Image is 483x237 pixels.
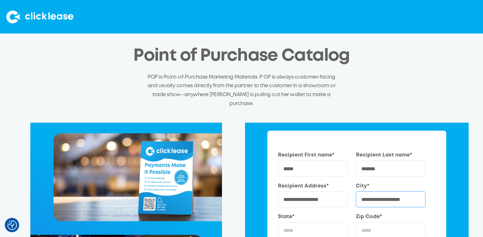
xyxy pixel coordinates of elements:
[7,220,17,230] button: Consent Preferences
[278,151,348,159] label: Recipient First name*
[133,47,350,65] h2: Point of Purchase Catalog
[278,182,348,190] label: Recipient Address*
[356,151,425,159] label: Recipient Last name*
[147,73,336,108] p: POP is Point-of-Purchase Marketing Materials. P OP is always customer-facing and usually comes di...
[356,182,425,190] label: City*
[278,213,348,221] label: State*
[6,11,73,23] img: Clicklease logo
[356,213,425,221] label: Zip Code*
[7,220,17,230] img: Revisit consent button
